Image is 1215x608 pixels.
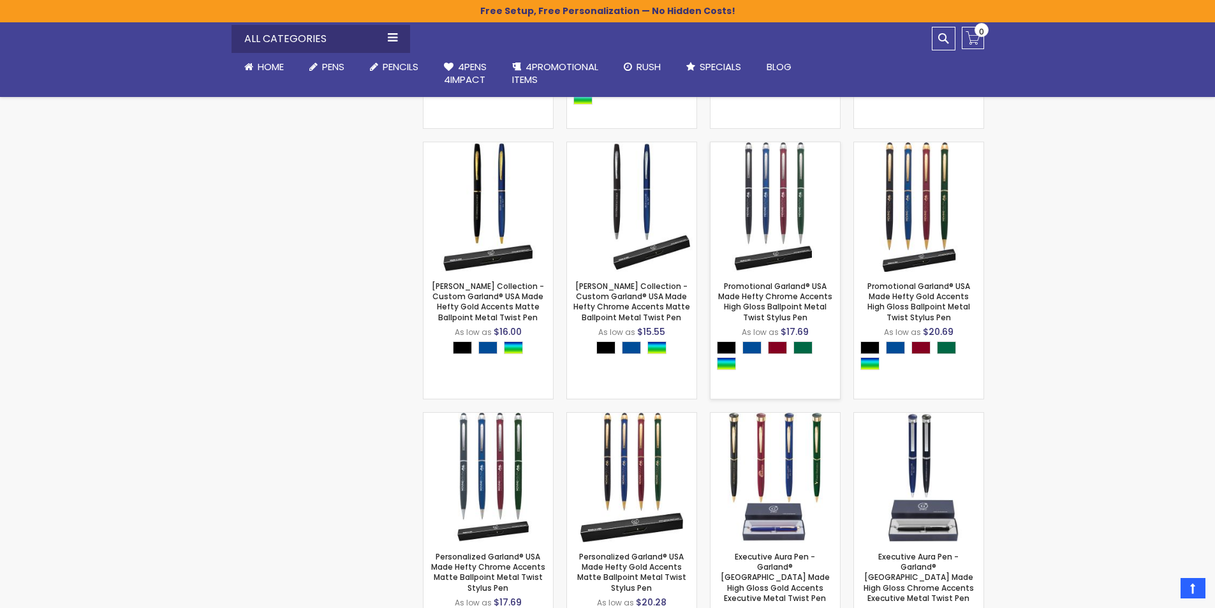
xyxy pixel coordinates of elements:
a: Rush [611,53,674,81]
div: Dark Blue [886,341,905,354]
span: Pencils [383,60,418,73]
div: Assorted [504,341,523,354]
a: Promotional Garland® USA Made Hefty Gold Accents High Gloss Ballpoint Metal Twist Stylus Pen [867,281,970,323]
a: Pencils [357,53,431,81]
span: $20.69 [923,325,954,338]
div: Black [453,341,472,354]
span: $17.69 [781,325,809,338]
div: Assorted [717,357,736,370]
a: Promotional Garland® USA Made Hefty Chrome Accents High Gloss Ballpoint Metal Twist Stylus Pen [711,142,840,152]
img: Hamilton Collection - Custom Garland® USA Made Hefty Chrome Accents Matte Ballpoint Metal Twist Pen [567,142,696,272]
span: Rush [637,60,661,73]
a: Hamilton Collection - Custom Garland® USA Made Hefty Chrome Accents Matte Ballpoint Metal Twist Pen [567,142,696,152]
div: Select A Color [860,341,983,373]
span: 4PROMOTIONAL ITEMS [512,60,598,86]
a: Pens [297,53,357,81]
span: $15.55 [637,325,665,338]
div: Assorted [860,357,880,370]
a: Executive Aura Pen - Garland® [GEOGRAPHIC_DATA] Made High Gloss Gold Accents Executive Metal Twis... [721,551,830,604]
div: Burgundy [911,341,931,354]
div: Dark Green [793,341,813,354]
img: Executive Aura Pen - Garland® USA Made High Gloss Gold Accents Executive Metal Twist Pen [711,413,840,542]
a: 4Pens4impact [431,53,499,94]
a: Personalized Garland® USA Made Hefty Gold Accents Matte Ballpoint Metal Twist Stylus Pen [567,412,696,423]
a: 4PROMOTIONALITEMS [499,53,611,94]
a: Personalized Garland® USA Made Hefty Chrome Accents Matte Ballpoint Metal Twist Stylus Pen [423,412,553,423]
div: Black [596,341,615,354]
span: Specials [700,60,741,73]
img: Personalized Garland® USA Made Hefty Chrome Accents Matte Ballpoint Metal Twist Stylus Pen [423,413,553,542]
span: As low as [597,597,634,608]
a: Personalized Garland® USA Made Hefty Gold Accents Matte Ballpoint Metal Twist Stylus Pen [577,551,686,593]
span: $16.00 [494,325,522,338]
img: Promotional Garland® USA Made Hefty Gold Accents High Gloss Ballpoint Metal Twist Stylus Pen [854,142,983,272]
img: Personalized Garland® USA Made Hefty Gold Accents Matte Ballpoint Metal Twist Stylus Pen [567,413,696,542]
div: Select A Color [717,341,840,373]
div: Assorted [573,92,593,105]
span: Pens [322,60,344,73]
a: Home [232,53,297,81]
span: As low as [598,327,635,337]
a: Blog [754,53,804,81]
div: Select A Color [596,341,673,357]
a: Specials [674,53,754,81]
div: All Categories [232,25,410,53]
span: Blog [767,60,792,73]
span: As low as [455,327,492,337]
a: Promotional Garland® USA Made Hefty Gold Accents High Gloss Ballpoint Metal Twist Stylus Pen [854,142,983,152]
a: Executive Aura Pen - Garland® USA Made High Gloss Gold Accents Executive Metal Twist Pen [711,412,840,423]
img: Promotional Garland® USA Made Hefty Chrome Accents High Gloss Ballpoint Metal Twist Stylus Pen [711,142,840,272]
div: Dark Blue [478,341,497,354]
div: Dark Blue [742,341,762,354]
a: Personalized Garland® USA Made Hefty Chrome Accents Matte Ballpoint Metal Twist Stylus Pen [431,551,545,593]
span: As low as [455,597,492,608]
span: Home [258,60,284,73]
div: Select A Color [453,341,529,357]
a: Executive Aura Pen - Garland® USA Made High Gloss Chrome Accents Executive Metal Twist Pen [854,412,983,423]
div: Burgundy [768,341,787,354]
span: As low as [884,327,921,337]
a: [PERSON_NAME] Collection - Custom Garland® USA Made Hefty Chrome Accents Matte Ballpoint Metal Tw... [573,281,690,323]
div: Black [717,341,736,354]
a: [PERSON_NAME] Collection - Custom Garland® USA Made Hefty Gold Accents Matte Ballpoint Metal Twis... [432,281,544,323]
div: Dark Blue [622,341,641,354]
a: Promotional Garland® USA Made Hefty Chrome Accents High Gloss Ballpoint Metal Twist Stylus Pen [718,281,832,323]
div: Assorted [647,341,666,354]
span: As low as [742,327,779,337]
a: Hamilton Collection - Custom Garland® USA Made Hefty Gold Accents Matte Ballpoint Metal Twist Pen [423,142,553,152]
img: Executive Aura Pen - Garland® USA Made High Gloss Chrome Accents Executive Metal Twist Pen [854,413,983,542]
a: 0 [962,27,984,49]
a: Executive Aura Pen - Garland® [GEOGRAPHIC_DATA] Made High Gloss Chrome Accents Executive Metal Tw... [864,551,974,604]
img: Hamilton Collection - Custom Garland® USA Made Hefty Gold Accents Matte Ballpoint Metal Twist Pen [423,142,553,272]
span: 0 [979,26,984,38]
div: Black [860,341,880,354]
iframe: Google Customer Reviews [1110,574,1215,608]
div: Dark Green [937,341,956,354]
span: 4Pens 4impact [444,60,487,86]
